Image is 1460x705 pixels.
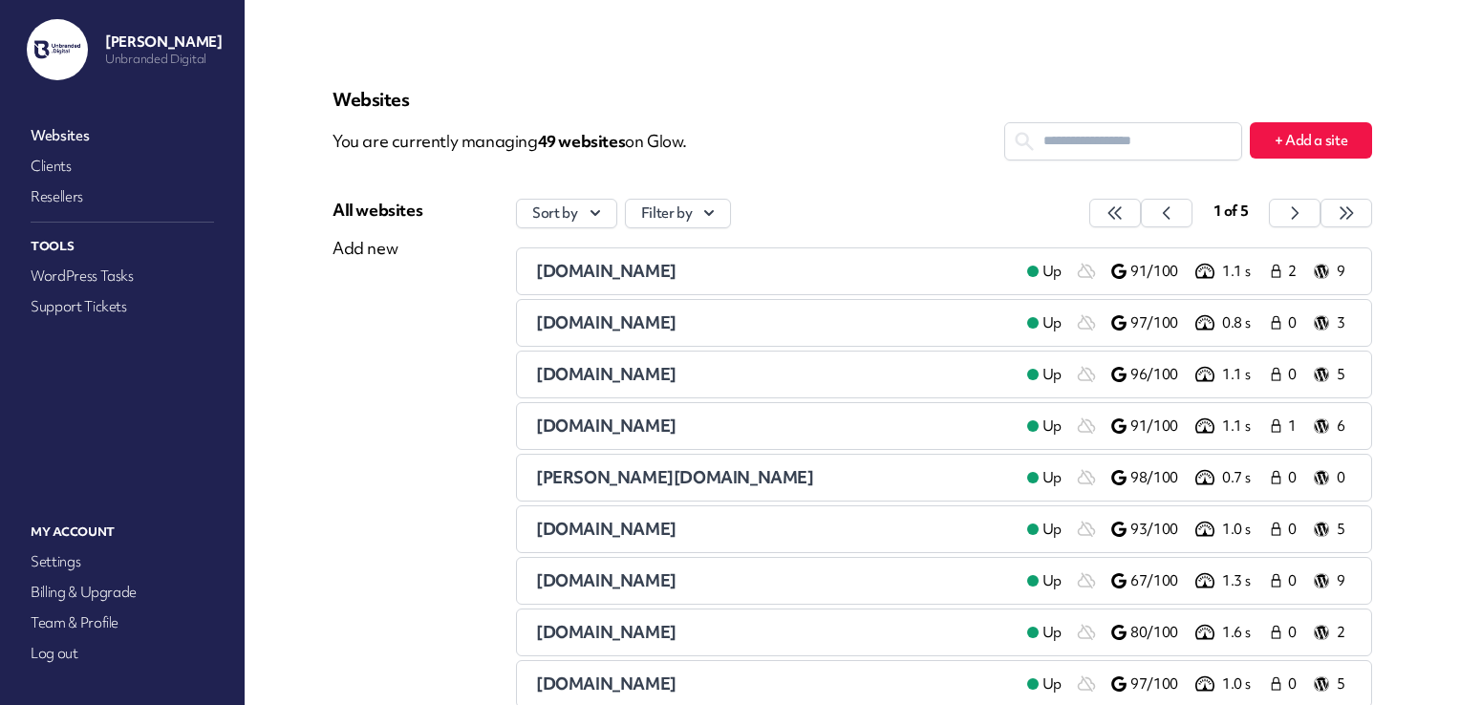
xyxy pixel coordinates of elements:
[1042,623,1062,643] span: Up
[1130,674,1192,694] p: 97/100
[27,609,218,636] a: Team & Profile
[1288,674,1302,694] span: 0
[618,130,626,152] span: s
[105,52,222,67] p: Unbranded Digital
[27,520,218,545] p: My Account
[1314,311,1352,334] a: 3
[1111,518,1268,541] a: 93/100 1.0 s
[1337,674,1352,694] p: 5
[1288,571,1302,591] span: 0
[1111,415,1268,438] a: 91/100 1.1 s
[27,234,218,259] p: Tools
[1111,569,1268,592] a: 67/100 1.3 s
[27,548,218,575] a: Settings
[1042,468,1062,488] span: Up
[1111,363,1268,386] a: 96/100 1.1 s
[1268,260,1306,283] a: 2
[1268,673,1306,695] a: 0
[27,122,218,149] a: Websites
[1337,468,1352,488] p: 0
[1337,520,1352,540] p: 5
[27,153,218,180] a: Clients
[1314,569,1352,592] a: 9
[1012,260,1077,283] a: Up
[1213,202,1249,221] span: 1 of 5
[1222,468,1268,488] p: 0.7 s
[1268,311,1306,334] a: 0
[1314,260,1352,283] a: 9
[27,263,218,289] a: WordPress Tasks
[1012,673,1077,695] a: Up
[536,415,676,437] span: [DOMAIN_NAME]
[536,621,1012,644] a: [DOMAIN_NAME]
[1268,415,1306,438] a: 1
[1111,260,1268,283] a: 91/100 1.1 s
[1314,621,1352,644] a: 2
[1042,313,1062,333] span: Up
[1222,520,1268,540] p: 1.0 s
[1130,365,1192,385] p: 96/100
[105,32,222,52] p: [PERSON_NAME]
[333,199,422,222] div: All websites
[1337,365,1352,385] p: 5
[1130,623,1192,643] p: 80/100
[1012,363,1077,386] a: Up
[1268,569,1306,592] a: 0
[536,363,1012,386] a: [DOMAIN_NAME]
[536,311,676,333] span: [DOMAIN_NAME]
[1042,417,1062,437] span: Up
[1130,468,1192,488] p: 98/100
[1042,520,1062,540] span: Up
[27,293,218,320] a: Support Tickets
[1042,262,1062,282] span: Up
[1337,417,1352,437] p: 6
[536,466,1012,489] a: [PERSON_NAME][DOMAIN_NAME]
[536,466,814,488] span: [PERSON_NAME][DOMAIN_NAME]
[1012,415,1077,438] a: Up
[333,122,1004,160] p: You are currently managing on Glow.
[1250,122,1372,159] button: + Add a site
[536,621,676,643] span: [DOMAIN_NAME]
[27,579,218,606] a: Billing & Upgrade
[536,260,676,282] span: [DOMAIN_NAME]
[1268,621,1306,644] a: 0
[1337,623,1352,643] p: 2
[1042,674,1062,694] span: Up
[1111,673,1268,695] a: 97/100 1.0 s
[1012,311,1077,334] a: Up
[1337,313,1352,333] p: 3
[1130,262,1192,282] p: 91/100
[625,199,732,228] button: Filter by
[1222,365,1268,385] p: 1.1 s
[1111,621,1268,644] a: 80/100 1.6 s
[1222,571,1268,591] p: 1.3 s
[1314,518,1352,541] a: 5
[1042,365,1062,385] span: Up
[538,130,626,152] span: 49 website
[1130,520,1192,540] p: 93/100
[1111,466,1268,489] a: 98/100 0.7 s
[1042,571,1062,591] span: Up
[1222,623,1268,643] p: 1.6 s
[536,673,1012,695] a: [DOMAIN_NAME]
[1222,262,1268,282] p: 1.1 s
[1012,621,1077,644] a: Up
[27,640,218,667] a: Log out
[1337,571,1352,591] p: 9
[1111,311,1268,334] a: 97/100 0.8 s
[536,260,1012,283] a: [DOMAIN_NAME]
[1288,520,1302,540] span: 0
[1222,417,1268,437] p: 1.1 s
[1288,262,1302,282] span: 2
[1130,417,1192,437] p: 91/100
[27,183,218,210] a: Resellers
[333,88,1372,111] p: Websites
[1314,466,1352,489] a: 0
[1012,569,1077,592] a: Up
[1222,674,1268,694] p: 1.0 s
[1268,466,1306,489] a: 0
